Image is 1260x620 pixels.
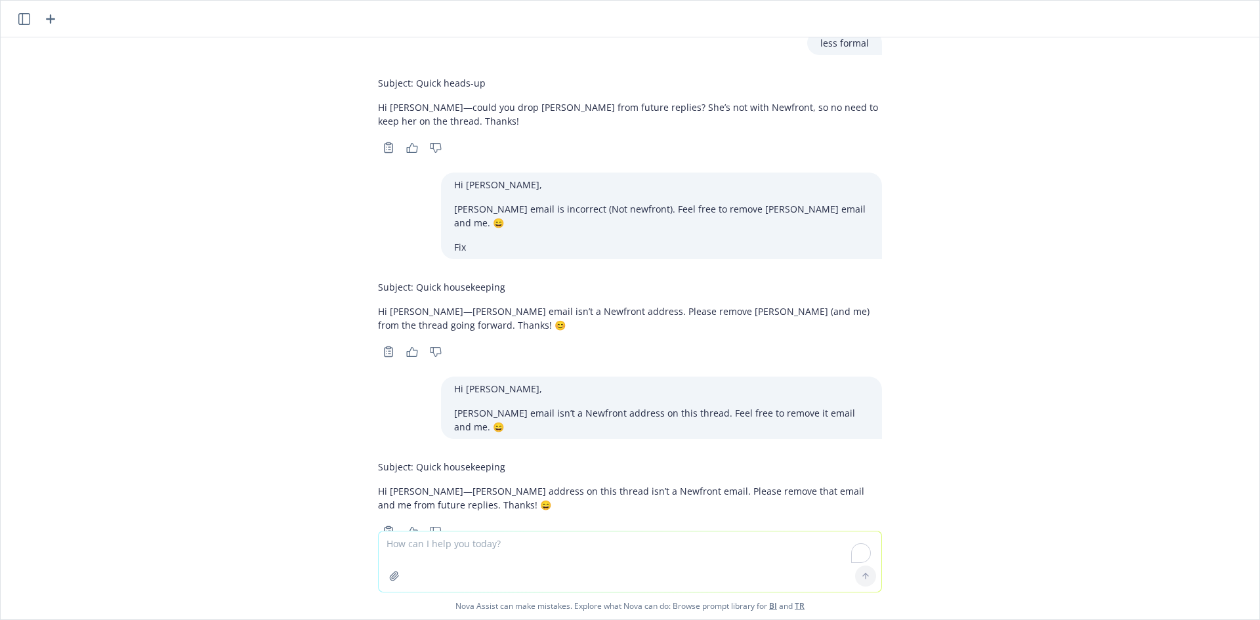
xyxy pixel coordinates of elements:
[425,522,446,541] button: Thumbs down
[454,178,869,192] p: Hi [PERSON_NAME],
[378,76,882,90] p: Subject: Quick heads-up
[425,342,446,361] button: Thumbs down
[383,346,394,358] svg: Copy to clipboard
[454,240,869,254] p: Fix
[378,280,882,294] p: Subject: Quick housekeeping
[454,382,869,396] p: Hi [PERSON_NAME],
[378,484,882,512] p: Hi [PERSON_NAME]—[PERSON_NAME] address on this thread isn’t a Newfront email. Please remove that ...
[425,138,446,157] button: Thumbs down
[378,304,882,332] p: Hi [PERSON_NAME]—[PERSON_NAME] email isn’t a Newfront address. Please remove [PERSON_NAME] (and m...
[379,531,881,592] textarea: To enrich screen reader interactions, please activate Accessibility in Grammarly extension settings
[795,600,805,611] a: TR
[769,600,777,611] a: BI
[378,460,882,474] p: Subject: Quick housekeeping
[383,142,394,154] svg: Copy to clipboard
[454,202,869,230] p: [PERSON_NAME] email is incorrect (Not newfront). Feel free to remove [PERSON_NAME] email and me. 😄
[454,406,869,434] p: [PERSON_NAME] email isn’t a Newfront address on this thread. Feel free to remove it email and me. 😄
[378,100,882,128] p: Hi [PERSON_NAME]—could you drop [PERSON_NAME] from future replies? She’s not with Newfront, so no...
[820,36,869,50] p: less formal
[6,592,1254,619] span: Nova Assist can make mistakes. Explore what Nova can do: Browse prompt library for and
[383,526,394,537] svg: Copy to clipboard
